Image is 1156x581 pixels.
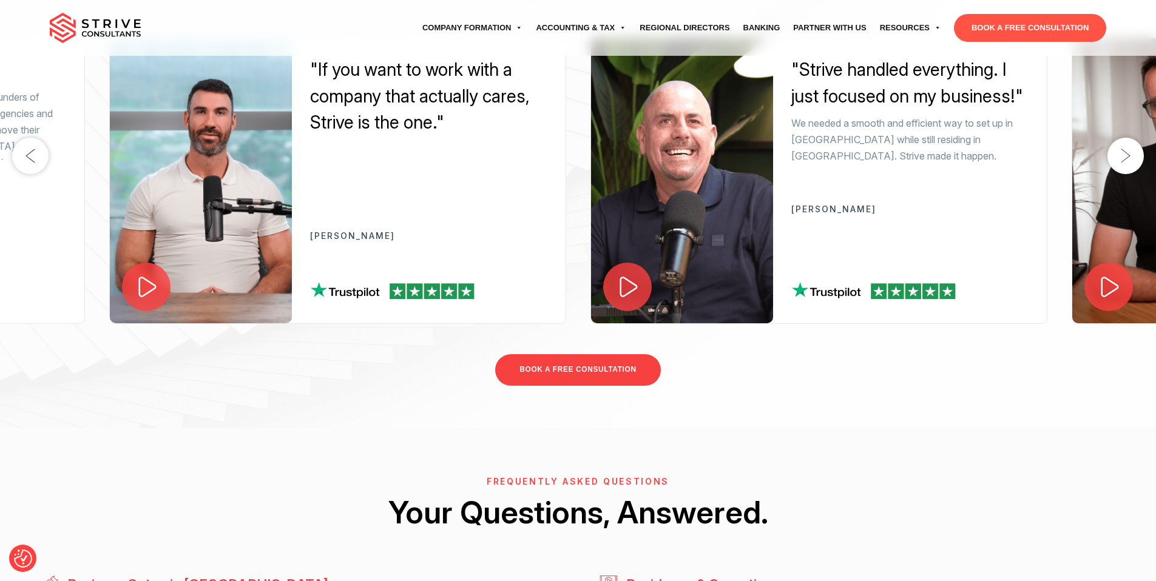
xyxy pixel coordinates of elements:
a: Banking [737,11,787,45]
p: [PERSON_NAME] [310,231,547,240]
a: Accounting & Tax [529,11,633,45]
div: "Strive handled everything. I just focused on my business!" [791,56,1029,109]
p: We needed a smooth and efficient way to set up in [GEOGRAPHIC_DATA] while still residing in [GEOG... [791,115,1029,165]
a: Regional Directors [633,11,736,45]
button: Previous [12,138,49,174]
a: BOOK A FREE CONSULTATION [954,14,1106,42]
button: Next [1107,138,1144,174]
div: "If you want to work with a company that actually cares, Strive is the one." [310,56,547,136]
a: Company Formation [416,11,530,45]
a: BOOK A FREE CONSULTATION [495,354,660,385]
button: Consent Preferences [14,549,32,568]
a: Partner with Us [786,11,873,45]
img: tp-review.png [311,281,475,299]
img: main-logo.svg [50,13,141,43]
p: [PERSON_NAME] [791,204,1029,213]
img: Revisit consent button [14,549,32,568]
a: Resources [873,11,948,45]
img: tp-review.png [792,281,956,299]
